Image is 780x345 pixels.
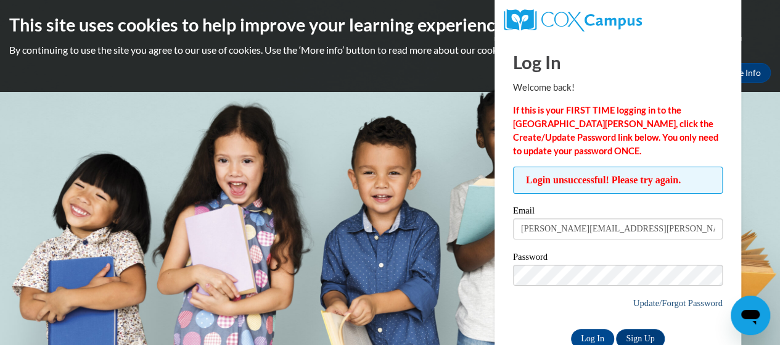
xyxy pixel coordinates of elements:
[504,9,642,31] img: COX Campus
[633,298,723,308] a: Update/Forgot Password
[513,49,723,75] h1: Log In
[731,296,770,335] iframe: Button to launch messaging window
[513,206,723,218] label: Email
[9,43,771,57] p: By continuing to use the site you agree to our use of cookies. Use the ‘More info’ button to read...
[713,63,771,83] a: More Info
[513,105,718,156] strong: If this is your FIRST TIME logging in to the [GEOGRAPHIC_DATA][PERSON_NAME], click the Create/Upd...
[513,81,723,94] p: Welcome back!
[513,252,723,265] label: Password
[9,12,771,37] h2: This site uses cookies to help improve your learning experience.
[513,167,723,194] span: Login unsuccessful! Please try again.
